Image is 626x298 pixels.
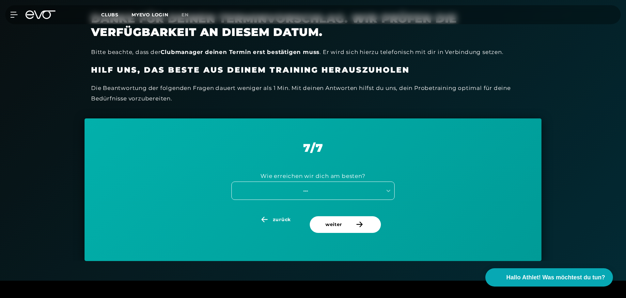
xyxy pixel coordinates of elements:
[161,49,320,55] strong: Clubmanager deinen Termin erst bestätigen muss
[260,171,365,181] div: Wie erreichen wir dich am besten?
[181,11,196,19] a: en
[232,187,379,194] div: ---
[485,268,613,287] button: Hallo Athlet! Was möchtest du tun?
[243,216,310,245] a: zurück
[325,221,342,228] span: weiter
[91,83,535,104] div: Die Beantwortung der folgenden Fragen dauert weniger als 1 Min. Mit deinen Antworten hilfst du un...
[91,47,535,57] div: Bitte beachte, dass der . Er wird sich hierzu telefonisch mit dir in Verbindung setzen.
[101,12,118,18] span: Clubs
[91,65,535,75] h3: Hilf uns, das beste aus deinem Training herauszuholen
[506,273,605,282] span: Hallo Athlet! Was möchtest du tun?
[101,11,132,18] a: Clubs
[273,216,291,223] span: zurück
[310,216,383,245] a: weiter
[303,141,323,155] span: 7 / 7
[91,12,535,39] h2: Danke für deinen Terminvorschlag. Wir prüfen die Verfügbarkeit an diesem Datum.
[181,12,189,18] span: en
[132,12,168,18] a: MYEVO LOGIN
